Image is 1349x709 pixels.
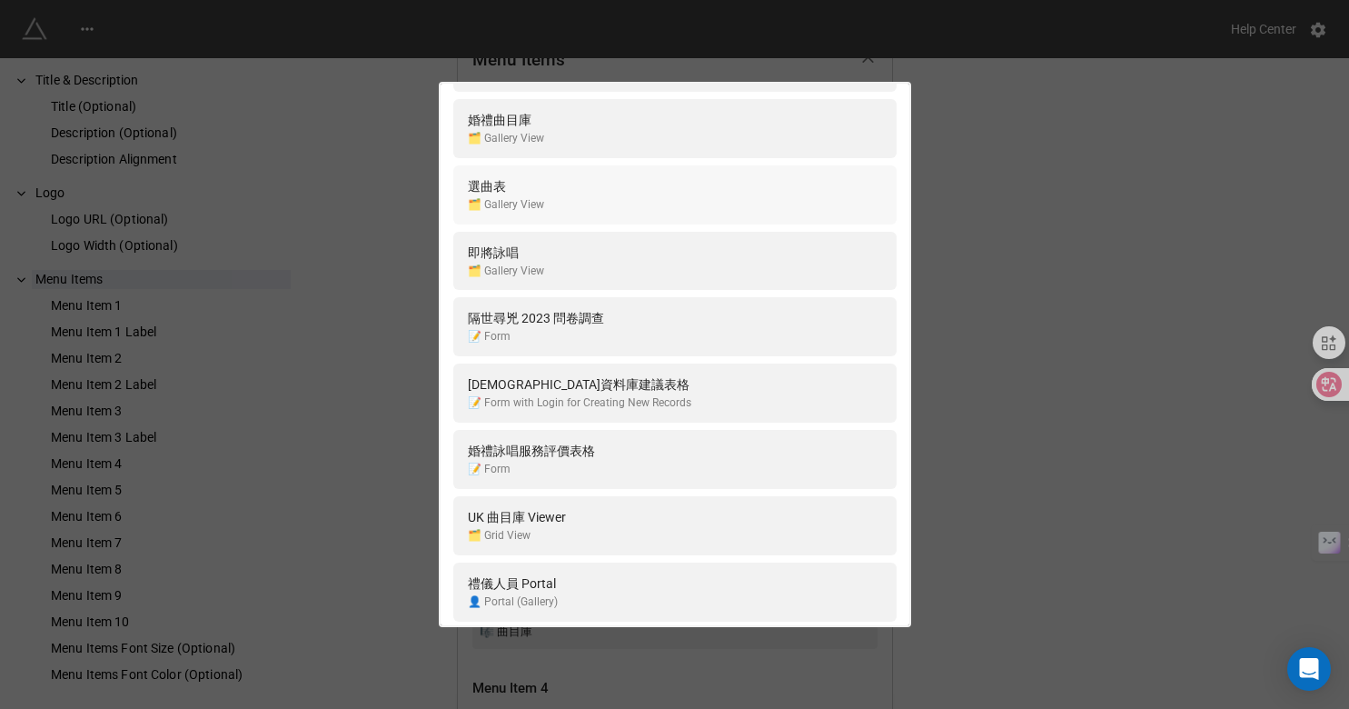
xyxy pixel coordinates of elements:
div: 即將詠唱 [468,243,544,263]
div: 婚禮曲目庫 [468,110,544,130]
div: UK 曲目庫 Viewer [468,507,566,527]
div: 🗂️ Gallery View [468,196,544,214]
div: 婚禮詠唱服務評價表格 [468,441,595,461]
div: 📝 Form [468,328,604,345]
div: Open Intercom Messenger [1287,647,1331,691]
div: 隔世尋兇 2023 問卷調查 [468,308,604,328]
div: 選曲表 [468,176,544,196]
div: 📝 Form [468,461,595,478]
div: 📝 Form with Login for Creating New Records [468,394,691,412]
div: [DEMOGRAPHIC_DATA]資料庫建議表格 [468,374,691,394]
div: 👤 Portal (Gallery) [468,594,558,611]
div: 🗂️ Gallery View [468,130,544,147]
div: 🗂️ Grid View [468,527,566,544]
div: 🗂️ Gallery View [468,263,544,280]
div: 禮儀人員 Portal [468,574,558,594]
